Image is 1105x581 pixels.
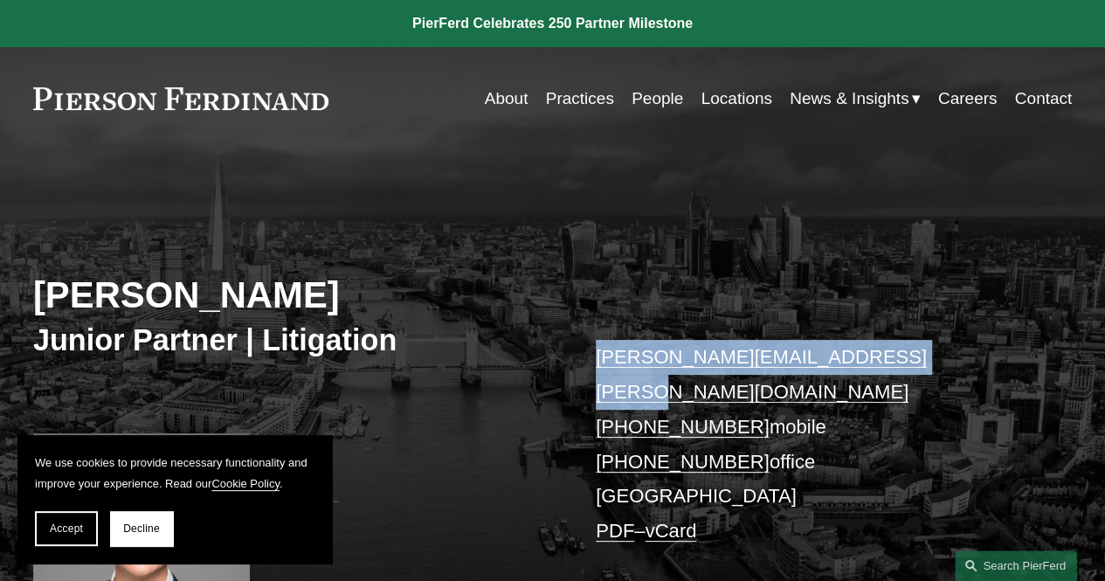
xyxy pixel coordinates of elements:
span: News & Insights [790,84,908,114]
button: Accept [35,511,98,546]
h2: [PERSON_NAME] [33,273,553,318]
a: About [485,82,528,115]
p: We use cookies to provide necessary functionality and improve your experience. Read our . [35,453,314,494]
a: Search this site [955,550,1077,581]
a: [PERSON_NAME][EMAIL_ADDRESS][PERSON_NAME][DOMAIN_NAME] [596,346,927,403]
a: folder dropdown [790,82,920,115]
a: [PHONE_NUMBER] [596,416,770,438]
a: Contact [1015,82,1073,115]
a: PDF [596,520,634,542]
a: Practices [546,82,614,115]
a: vCard [645,520,696,542]
button: Decline [110,511,173,546]
a: People [632,82,683,115]
a: [PHONE_NUMBER] [596,451,770,473]
a: Cookie Policy [211,477,280,490]
p: mobile office [GEOGRAPHIC_DATA] – [596,340,1028,548]
section: Cookie banner [17,435,332,564]
span: Accept [50,522,83,535]
h3: Junior Partner | Litigation [33,322,553,358]
a: Careers [938,82,998,115]
span: Decline [123,522,160,535]
a: Locations [701,82,771,115]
